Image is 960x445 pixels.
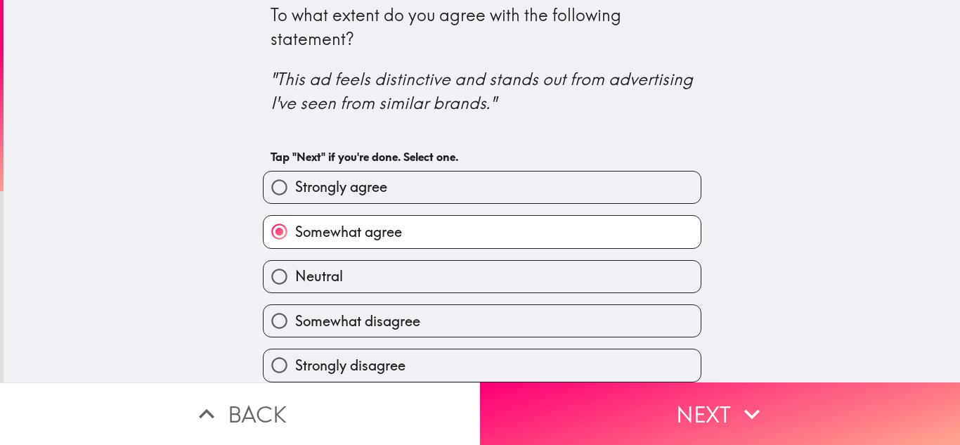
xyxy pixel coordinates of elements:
[264,349,701,381] button: Strongly disagree
[295,356,406,375] span: Strongly disagree
[264,261,701,292] button: Neutral
[264,305,701,337] button: Somewhat disagree
[271,4,694,115] div: To what extent do you agree with the following statement?
[264,172,701,203] button: Strongly agree
[271,149,694,165] h6: Tap "Next" if you're done. Select one.
[480,382,960,445] button: Next
[295,311,420,331] span: Somewhat disagree
[295,266,343,286] span: Neutral
[295,222,402,242] span: Somewhat agree
[264,216,701,247] button: Somewhat agree
[295,177,387,197] span: Strongly agree
[271,68,697,113] i: "This ad feels distinctive and stands out from advertising I've seen from similar brands."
